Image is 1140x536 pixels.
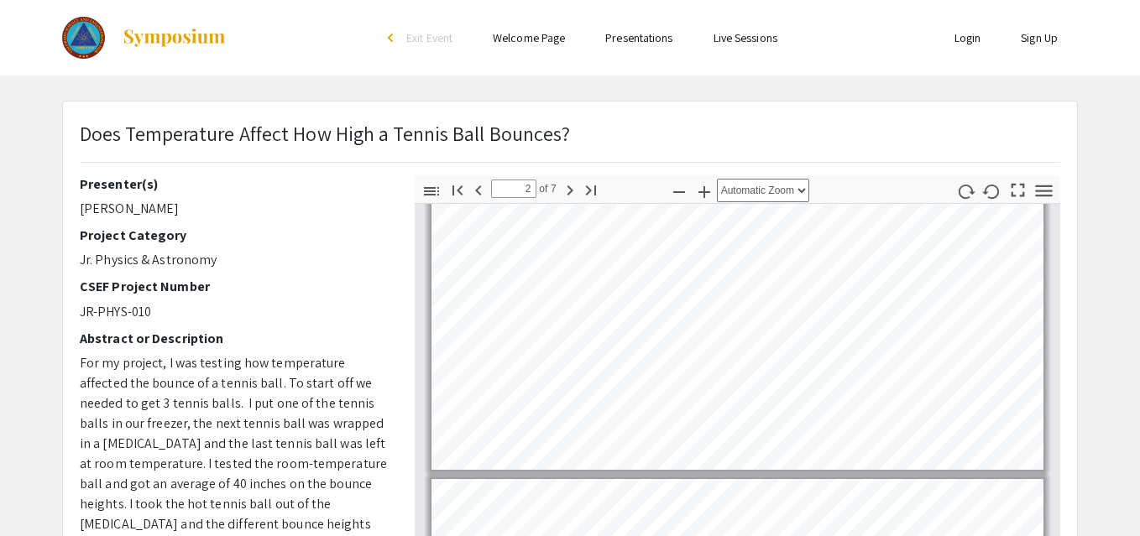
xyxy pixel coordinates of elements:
a: Welcome Page [493,30,565,45]
img: The 2023 Colorado Science & Engineering Fair [62,17,105,59]
button: Switch to Presentation Mode [1004,176,1033,200]
input: Page [491,180,536,198]
button: Next Page [556,177,584,201]
img: Symposium by ForagerOne [122,28,227,48]
div: arrow_back_ios [388,33,398,43]
button: Rotate Counterclockwise [978,179,1007,203]
a: Sign Up [1021,30,1058,45]
p: JR-PHYS-010 [80,302,390,322]
span: of 7 [536,180,557,198]
button: Go to First Page [443,177,472,201]
h2: Presenter(s) [80,176,390,192]
button: Go to Last Page [577,177,605,201]
h2: Abstract or Description [80,330,390,346]
a: The 2023 Colorado Science & Engineering Fair [62,17,227,59]
button: Rotate Clockwise [952,179,981,203]
button: Zoom In [690,179,719,203]
button: Previous Page [464,177,493,201]
h2: Project Category [80,227,390,243]
a: Presentations [605,30,672,45]
a: Live Sessions [714,30,777,45]
p: [PERSON_NAME] [80,199,390,219]
p: Does Temperature Affect How High a Tennis Ball Bounces? [80,118,571,148]
button: Zoom Out [665,179,693,203]
div: Page 1 [424,118,1051,477]
button: Tools [1030,179,1059,203]
select: Zoom [717,179,809,202]
h2: CSEF Project Number [80,278,390,294]
span: Exit Event [406,30,452,45]
a: Login [954,30,981,45]
p: Jr. Physics & Astronomy [80,250,390,270]
button: Toggle Sidebar [417,179,446,203]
